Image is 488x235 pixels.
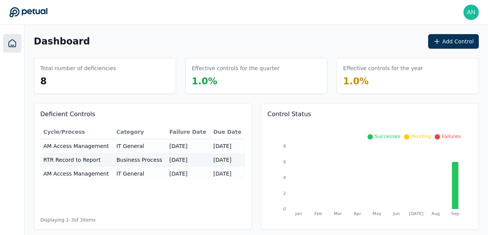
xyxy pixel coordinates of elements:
td: AM Access Management [40,167,113,181]
td: [DATE] [166,153,210,167]
h3: Effective controls for the quarter [192,64,280,72]
h3: Effective controls for the year [343,64,423,72]
span: Failures [442,133,461,139]
span: 1.0 % [192,76,218,87]
th: Category [113,125,166,139]
tspan: Jun [393,211,400,216]
td: [DATE] [166,139,210,153]
tspan: 8 [283,144,286,149]
tspan: 2 [283,191,286,196]
span: 1.0 % [343,76,369,87]
h1: Dashboard [34,35,90,48]
tspan: Feb [315,211,322,216]
tspan: Jan [295,211,302,216]
h3: Control Status [267,110,472,119]
tspan: Aug [432,211,440,216]
td: [DATE] [210,167,245,181]
td: [DATE] [210,139,245,153]
tspan: 6 [283,159,286,164]
tspan: 0 [283,207,286,212]
td: [DATE] [166,167,210,181]
span: 8 [40,76,47,87]
span: Pending [411,133,431,139]
img: anubhav.bhattacharjee@arm.com [463,5,479,20]
tspan: May [373,211,381,216]
tspan: Sep [451,211,459,216]
th: Cycle/Process [40,125,113,139]
td: [DATE] [210,153,245,167]
td: IT General [113,167,166,181]
th: Failure Date [166,125,210,139]
span: Successes [374,133,400,139]
th: Due Date [210,125,245,139]
td: Business Process [113,153,166,167]
button: Add Control [428,34,479,49]
td: RTR Record to Report [40,153,113,167]
span: Displaying 1– 3 of 3 items [40,217,96,223]
tspan: 4 [283,175,286,180]
a: Go to Dashboard [9,7,48,18]
td: IT General [113,139,166,153]
tspan: Apr [354,211,361,216]
td: AM Access Management [40,139,113,153]
h3: Total number of deficiencies [40,64,116,72]
a: Dashboard [3,34,21,53]
tspan: Mar [334,211,342,216]
tspan: [DATE] [409,211,424,216]
h3: Deficient Controls [40,110,245,119]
